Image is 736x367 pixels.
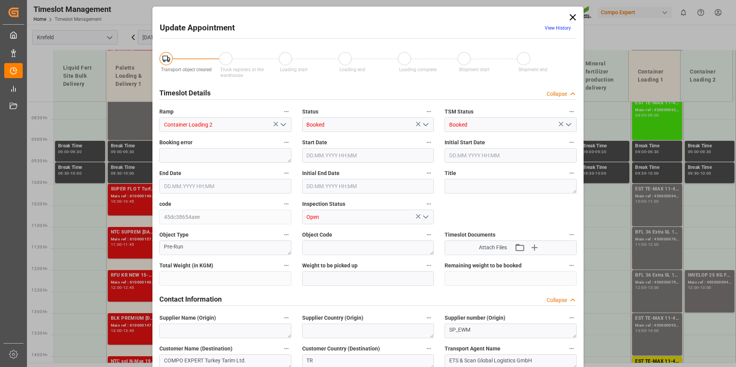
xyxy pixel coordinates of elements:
button: open menu [277,119,288,131]
button: Total Weight (in KGM) [281,260,291,270]
span: Truck registers at the warehouse [220,67,264,78]
input: DD.MM.YYYY HH:MM [302,148,434,163]
div: Collapse [547,296,567,304]
span: Ramp [159,108,174,116]
button: Initial End Date [424,168,434,178]
span: Initial End Date [302,169,340,177]
span: Loading end [340,67,365,72]
button: Transport Agent Name [567,344,577,354]
span: Shipment start [459,67,490,72]
button: Object Code [424,230,434,240]
span: TSM Status [445,108,473,116]
textarea: SP_EWM [445,324,577,338]
input: Type to search/select [302,117,434,132]
span: Object Type [159,231,189,239]
h2: Update Appointment [160,22,235,34]
textarea: Pre-Run [159,240,291,255]
h2: Timeslot Details [159,88,211,98]
a: View History [545,25,571,31]
button: Customer Country (Destination) [424,344,434,354]
span: Status [302,108,318,116]
button: Status [424,107,434,117]
span: End Date [159,169,181,177]
button: Supplier Country (Origin) [424,313,434,323]
span: code [159,200,171,208]
button: Supplier number (Origin) [567,313,577,323]
span: Total Weight (in KGM) [159,262,213,270]
span: Object Code [302,231,332,239]
button: Object Type [281,230,291,240]
button: Supplier Name (Origin) [281,313,291,323]
button: open menu [562,119,574,131]
h2: Contact Information [159,294,222,304]
div: Collapse [547,90,567,98]
button: open menu [420,211,431,223]
span: Initial Start Date [445,138,485,147]
span: Customer Name (Destination) [159,345,233,353]
span: Inspection Status [302,200,345,208]
span: Start Date [302,138,327,147]
button: code [281,199,291,209]
button: Title [567,168,577,178]
button: Weight to be picked up [424,260,434,270]
button: Customer Name (Destination) [281,344,291,354]
input: Type to search/select [159,117,291,132]
button: Ramp [281,107,291,117]
button: Start Date [424,137,434,147]
input: DD.MM.YYYY HH:MM [445,148,577,163]
span: Weight to be picked up [302,262,358,270]
span: Title [445,169,456,177]
span: Booking error [159,138,192,147]
span: Timeslot Documents [445,231,495,239]
button: Booking error [281,137,291,147]
button: Inspection Status [424,199,434,209]
span: Remaining weight to be booked [445,262,522,270]
button: TSM Status [567,107,577,117]
span: Loading start [280,67,308,72]
span: Customer Country (Destination) [302,345,380,353]
button: Remaining weight to be booked [567,260,577,270]
input: DD.MM.YYYY HH:MM [159,179,291,194]
span: Supplier Country (Origin) [302,314,363,322]
button: Timeslot Documents [567,230,577,240]
button: open menu [420,119,431,131]
span: Transport Agent Name [445,345,500,353]
button: End Date [281,168,291,178]
span: Transport object created [161,67,212,72]
input: DD.MM.YYYY HH:MM [302,179,434,194]
span: Supplier number (Origin) [445,314,505,322]
span: Loading complete [399,67,437,72]
span: Shipment end [519,67,547,72]
span: Supplier Name (Origin) [159,314,216,322]
span: Attach Files [479,244,507,252]
button: Initial Start Date [567,137,577,147]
